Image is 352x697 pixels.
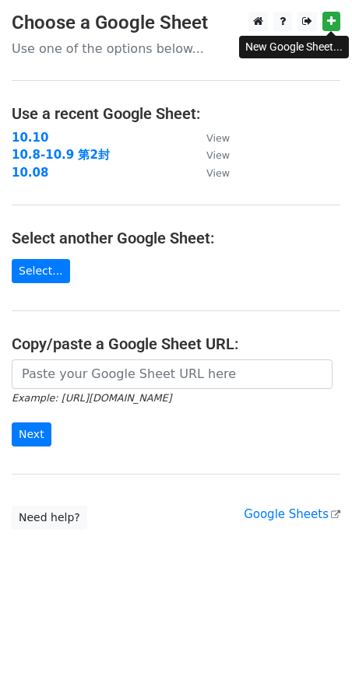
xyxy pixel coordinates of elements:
a: 10.8-10.9 第2封 [12,148,110,162]
h4: Copy/paste a Google Sheet URL: [12,334,340,353]
a: View [191,131,230,145]
a: View [191,148,230,162]
small: Example: [URL][DOMAIN_NAME] [12,392,171,404]
a: Google Sheets [244,507,340,521]
a: Need help? [12,506,87,530]
div: New Google Sheet... [239,36,349,58]
a: 10.10 [12,131,48,145]
a: Select... [12,259,70,283]
input: Paste your Google Sheet URL here [12,359,333,389]
h3: Choose a Google Sheet [12,12,340,34]
input: Next [12,422,51,447]
h4: Select another Google Sheet: [12,229,340,247]
a: View [191,166,230,180]
h4: Use a recent Google Sheet: [12,104,340,123]
small: View [206,149,230,161]
small: View [206,132,230,144]
p: Use one of the options below... [12,40,340,57]
small: View [206,167,230,179]
a: 10.08 [12,166,48,180]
